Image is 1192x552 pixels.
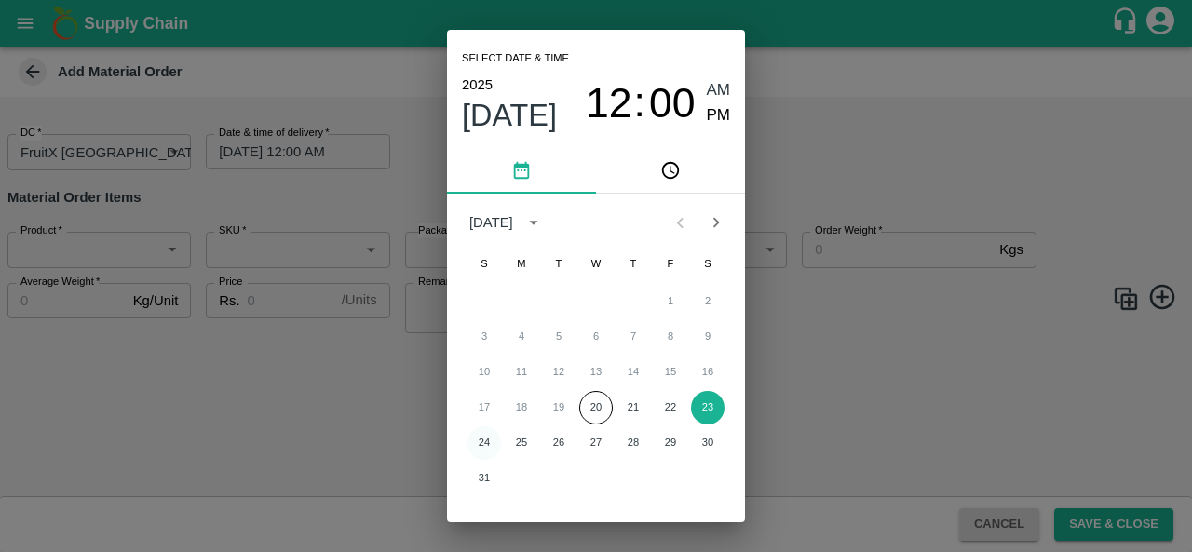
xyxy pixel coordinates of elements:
[586,79,632,128] span: 12
[447,149,596,194] button: pick date
[605,514,670,546] button: Cancel
[707,78,731,103] button: AM
[654,246,687,283] span: Friday
[678,514,738,546] button: OK
[691,426,725,460] button: 30
[469,212,513,233] div: [DATE]
[462,97,557,134] button: [DATE]
[649,78,696,128] button: 00
[654,391,687,424] button: 22
[467,426,501,460] button: 24
[505,246,538,283] span: Monday
[579,391,613,424] button: 20
[691,246,725,283] span: Saturday
[467,462,501,495] button: 31
[462,45,569,73] span: Select date & time
[654,426,687,460] button: 29
[649,79,696,128] span: 00
[519,208,549,237] button: calendar view is open, switch to year view
[467,246,501,283] span: Sunday
[707,103,731,128] button: PM
[586,78,632,128] button: 12
[616,391,650,424] button: 21
[579,246,613,283] span: Wednesday
[505,426,538,460] button: 25
[616,426,650,460] button: 28
[698,205,734,240] button: Next month
[596,149,745,194] button: pick time
[542,426,576,460] button: 26
[691,391,725,424] button: 23
[634,78,645,128] span: :
[616,246,650,283] span: Thursday
[579,426,613,460] button: 27
[462,73,493,97] button: 2025
[542,246,576,283] span: Tuesday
